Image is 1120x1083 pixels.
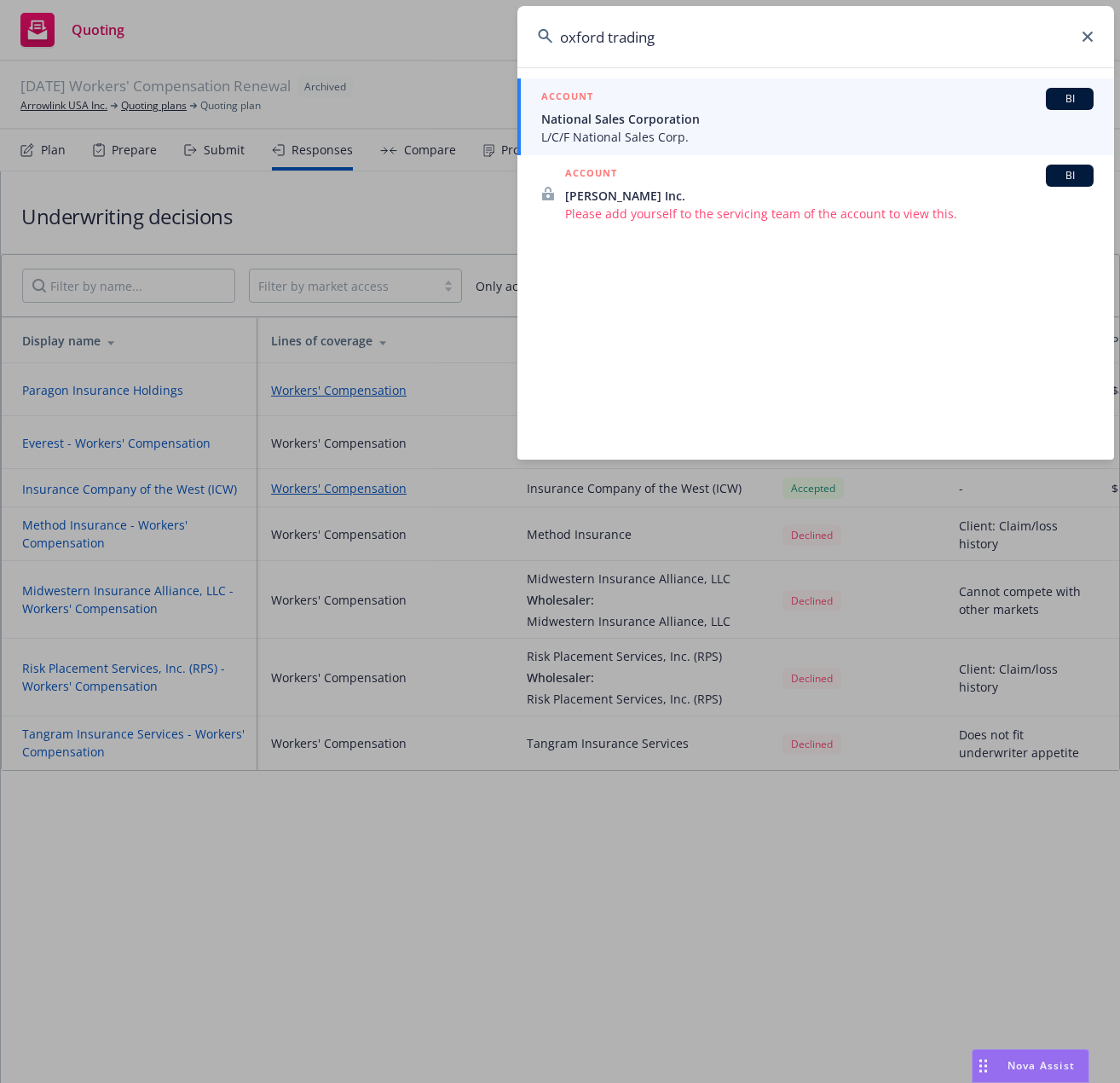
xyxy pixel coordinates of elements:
[1007,1058,1075,1073] span: Nova Assist
[972,1049,1089,1083] button: Nova Assist
[565,165,617,185] h5: ACCOUNT
[973,1050,994,1082] div: Drag to move
[541,88,593,108] h5: ACCOUNT
[1053,168,1087,183] span: BI
[541,128,1094,146] span: L/C/F National Sales Corp.
[565,187,1094,205] span: [PERSON_NAME] Inc.
[517,6,1114,67] input: Search...
[517,78,1114,155] a: ACCOUNTBINational Sales CorporationL/C/F National Sales Corp.
[517,155,1114,232] a: ACCOUNTBI[PERSON_NAME] Inc.Please add yourself to the servicing team of the account to view this.
[1053,91,1087,107] span: BI
[565,205,1094,223] span: Please add yourself to the servicing team of the account to view this.
[541,110,1094,128] span: National Sales Corporation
